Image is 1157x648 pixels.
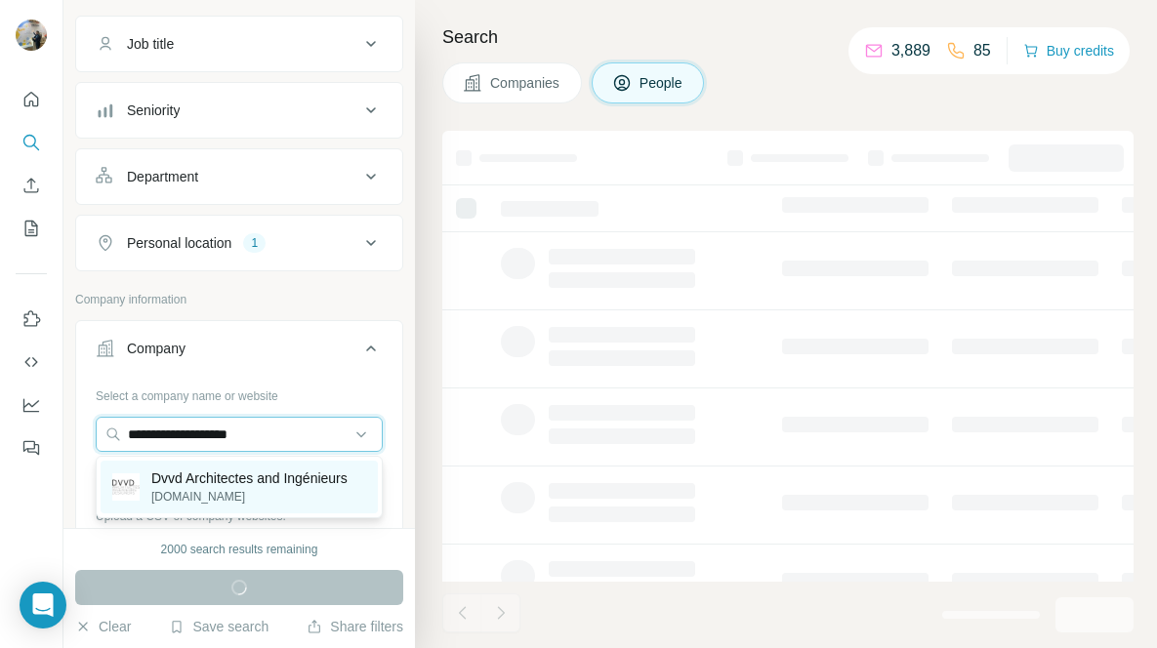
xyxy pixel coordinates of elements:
button: Department [76,153,402,200]
div: Personal location [127,233,231,253]
div: 1 [243,234,266,252]
div: Job title [127,34,174,54]
div: Seniority [127,101,180,120]
button: Use Surfe on LinkedIn [16,302,47,337]
p: [DOMAIN_NAME] [151,488,348,506]
h4: Search [442,23,1134,51]
div: Company [127,339,186,358]
div: 2000 search results remaining [161,541,318,558]
div: Open Intercom Messenger [20,582,66,628]
p: 85 [973,39,991,62]
button: Company [76,325,402,380]
button: Dashboard [16,387,47,423]
button: Share filters [307,617,403,636]
p: 3,889 [891,39,930,62]
img: Dvvd Architectes and Ingénieurs [112,473,140,501]
button: Seniority [76,87,402,134]
span: Companies [490,73,561,93]
div: Select a company name or website [96,380,383,405]
div: Department [127,167,198,186]
img: Avatar [16,20,47,51]
button: Save search [169,617,269,636]
button: Buy credits [1023,37,1114,64]
p: Company information [75,291,403,308]
p: Your list is private and won't be saved or shared. [96,525,383,543]
button: Job title [76,20,402,67]
button: My lists [16,211,47,246]
button: Enrich CSV [16,168,47,203]
button: Search [16,125,47,160]
button: Use Surfe API [16,344,47,380]
button: Clear [75,617,131,636]
button: Feedback [16,430,47,466]
button: Personal location1 [76,220,402,266]
button: Quick start [16,82,47,117]
p: Dvvd Architectes and Ingénieurs [151,468,348,488]
span: People [640,73,684,93]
